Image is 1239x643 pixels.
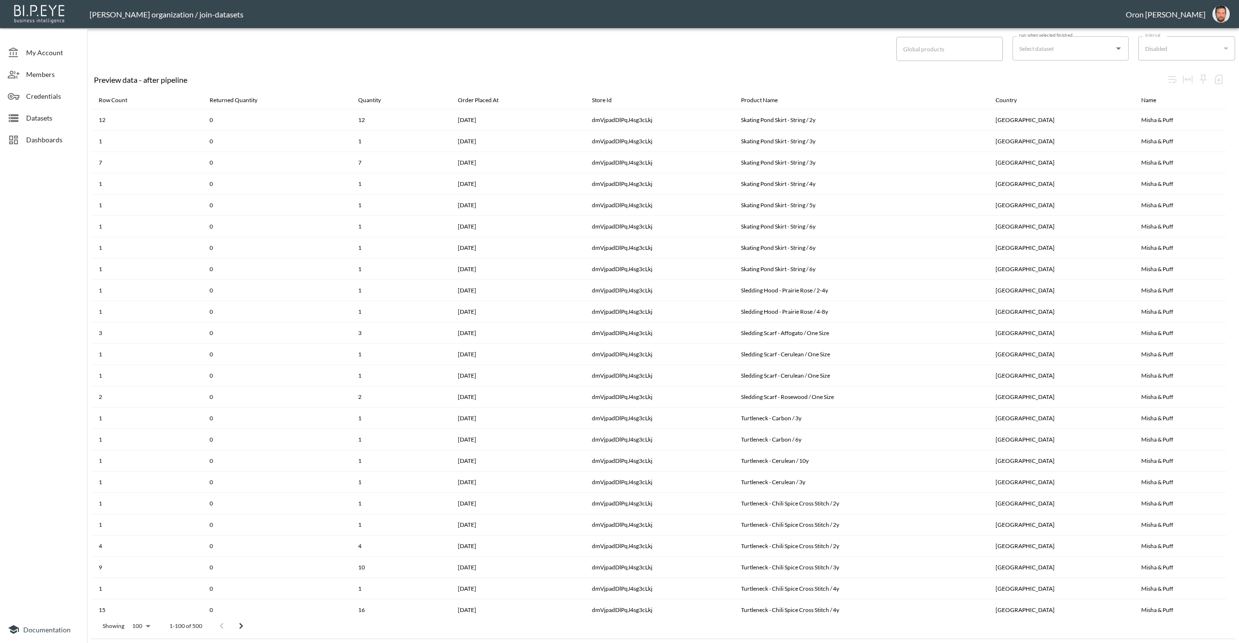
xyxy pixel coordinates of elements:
div: Oron [PERSON_NAME] [1126,10,1206,19]
th: 1 [350,429,450,450]
span: Quantity [358,94,393,106]
th: 0 [202,365,350,386]
th: Skating Pond Skirt - String / 3y [733,152,988,173]
th: Sledding Hood - Prairie Rose / 4-8y [733,301,988,322]
th: 3 [91,322,202,344]
th: Turtleneck - Carbon / 3y [733,408,988,429]
th: Japan [988,408,1133,429]
label: interval [1145,32,1161,38]
img: bipeye-logo [12,2,68,24]
th: Sledding Scarf - Rosewood / One Size [733,386,988,408]
th: Misha & Puff [1133,216,1226,237]
th: Skating Pond Skirt - String / 3y [733,131,988,152]
input: Select dataset [1017,41,1110,56]
th: dmVjpadDlPqJ4sg3cLkj [584,386,733,408]
p: 1-100 of 500 [169,622,202,630]
th: 1 [350,344,450,365]
th: Misha & Puff [1133,578,1226,599]
th: 1 [91,259,202,280]
th: 0 [202,450,350,472]
label: run when selected finished [1019,32,1073,38]
th: 1 [91,365,202,386]
th: Skating Pond Skirt - String / 6y [733,216,988,237]
th: 2025-09-11 [450,472,585,493]
th: 1 [91,131,202,152]
span: Name [1141,94,1169,106]
th: Misha & Puff [1133,301,1226,322]
span: Row Count [99,94,140,106]
th: 2 [350,386,450,408]
th: Turtleneck - Chili Spice Cross Stitch / 2y [733,514,988,536]
th: dmVjpadDlPqJ4sg3cLkj [584,557,733,578]
th: 1 [91,237,202,259]
span: Members [26,69,79,79]
th: 1 [350,301,450,322]
th: Turtleneck - Chili Spice Cross Stitch / 3y [733,557,988,578]
th: dmVjpadDlPqJ4sg3cLkj [584,578,733,599]
th: dmVjpadDlPqJ4sg3cLkj [584,408,733,429]
th: 2025-09-11 [450,450,585,472]
th: 2025-09-11 [450,557,585,578]
th: 0 [202,301,350,322]
th: Misha & Puff [1133,131,1226,152]
th: 16 [350,599,450,621]
th: 2025-09-11 [450,173,585,195]
span: Product Name [741,94,790,106]
th: Skating Pond Skirt - String / 6y [733,259,988,280]
th: 0 [202,493,350,514]
th: 2025-09-11 [450,322,585,344]
th: 2025-09-11 [450,429,585,450]
th: Sledding Scarf - Affogato / One Size [733,322,988,344]
th: Misha & Puff [1133,514,1226,536]
th: 1 [91,301,202,322]
th: Skating Pond Skirt - String / 4y [733,173,988,195]
th: dmVjpadDlPqJ4sg3cLkj [584,536,733,557]
th: 12 [91,109,202,131]
th: 2025-09-11 [450,578,585,599]
th: Japan [988,599,1133,621]
th: 1 [91,173,202,195]
th: 2025-09-11 [450,131,585,152]
th: Misha & Puff [1133,173,1226,195]
th: 1 [350,493,450,514]
th: dmVjpadDlPqJ4sg3cLkj [584,599,733,621]
th: Canada [988,472,1133,493]
th: China [988,578,1133,599]
th: South Korea [988,322,1133,344]
th: 12 [350,109,450,131]
th: South Korea [988,386,1133,408]
th: 0 [202,472,350,493]
th: 1 [350,131,450,152]
th: Japan [988,237,1133,259]
span: My Account [26,47,79,58]
th: 1 [350,450,450,472]
th: 1 [350,237,450,259]
th: dmVjpadDlPqJ4sg3cLkj [584,472,733,493]
th: 0 [202,195,350,216]
th: 1 [91,472,202,493]
th: 2025-09-11 [450,216,585,237]
th: 15 [91,599,202,621]
span: Returned Quantity [210,94,270,106]
th: 1 [91,195,202,216]
span: Store Id [592,94,624,106]
th: 2025-09-11 [450,237,585,259]
span: Credentials [26,91,79,101]
th: Canada [988,493,1133,514]
th: Misha & Puff [1133,344,1226,365]
div: Quantity [358,94,381,106]
th: dmVjpadDlPqJ4sg3cLkj [584,429,733,450]
th: 0 [202,131,350,152]
th: 0 [202,429,350,450]
th: Misha & Puff [1133,237,1226,259]
th: 1 [350,365,450,386]
th: 0 [202,237,350,259]
th: 4 [91,536,202,557]
th: Hong Kong [988,173,1133,195]
th: Misha & Puff [1133,472,1226,493]
div: Store Id [592,94,612,106]
th: Turtleneck - Chili Spice Cross Stitch / 2y [733,493,988,514]
th: South Korea [988,109,1133,131]
th: South Korea [988,195,1133,216]
button: oron@bipeye.com [1206,2,1237,26]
